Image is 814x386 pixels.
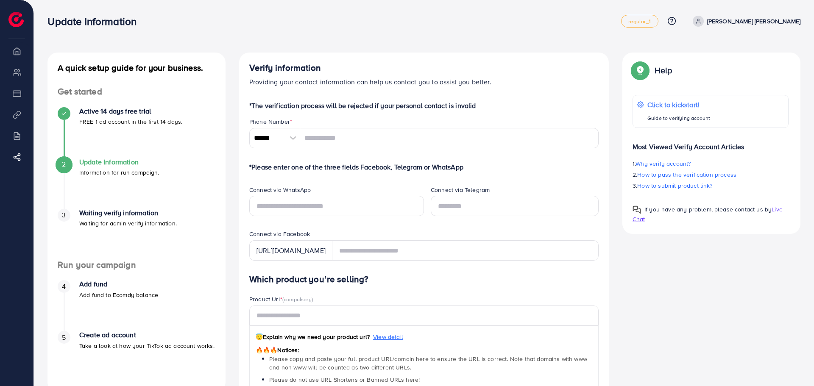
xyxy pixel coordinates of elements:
span: 😇 [256,333,263,341]
p: 1. [633,158,789,169]
span: 🔥🔥🔥 [256,346,277,354]
p: Waiting for admin verify information. [79,218,177,228]
h4: A quick setup guide for your business. [47,63,226,73]
label: Product Url [249,295,313,303]
p: Information for run campaign. [79,167,159,178]
h4: Add fund [79,280,158,288]
span: 2 [62,159,66,169]
h3: Update Information [47,15,143,28]
h4: Get started [47,86,226,97]
li: Active 14 days free trial [47,107,226,158]
h4: Create ad account [79,331,215,339]
label: Phone Number [249,117,292,126]
label: Connect via Facebook [249,230,310,238]
li: Add fund [47,280,226,331]
span: regular_1 [628,19,651,24]
img: logo [8,12,24,27]
p: *The verification process will be rejected if your personal contact is invalid [249,100,599,111]
img: Popup guide [633,63,648,78]
h4: Run your campaign [47,260,226,270]
p: Add fund to Ecomdy balance [79,290,158,300]
p: *Please enter one of the three fields Facebook, Telegram or WhatsApp [249,162,599,172]
p: Guide to verifying account [647,113,710,123]
img: Popup guide [633,205,641,214]
li: Update Information [47,158,226,209]
p: Take a look at how your TikTok ad account works. [79,341,215,351]
p: Most Viewed Verify Account Articles [633,135,789,152]
span: Please copy and paste your full product URL/domain here to ensure the URL is correct. Note that d... [269,355,587,372]
p: 2. [633,169,789,180]
span: 3 [62,210,66,220]
p: FREE 1 ad account in the first 14 days. [79,117,182,127]
span: If you have any problem, please contact us by [644,205,772,214]
li: Create ad account [47,331,226,382]
h4: Waiting verify information [79,209,177,217]
span: How to submit product link? [637,181,712,190]
label: Connect via Telegram [431,186,490,194]
h4: Which product you’re selling? [249,274,599,285]
li: Waiting verify information [47,209,226,260]
span: How to pass the verification process [637,170,736,179]
span: (compulsory) [282,295,313,303]
h4: Verify information [249,63,599,73]
p: [PERSON_NAME] [PERSON_NAME] [707,16,800,26]
span: 5 [62,333,66,342]
p: Help [655,65,672,75]
span: Please do not use URL Shortens or Banned URLs here! [269,375,420,384]
p: Providing your contact information can help us contact you to assist you better. [249,77,599,87]
p: 3. [633,181,789,191]
span: Explain why we need your product url? [256,333,370,341]
span: View detail [373,333,403,341]
span: 4 [62,282,66,292]
a: [PERSON_NAME] [PERSON_NAME] [689,16,800,27]
span: Notices: [256,346,299,354]
a: regular_1 [621,15,658,28]
p: Click to kickstart! [647,100,710,110]
h4: Active 14 days free trial [79,107,182,115]
span: Why verify account? [636,159,691,168]
h4: Update Information [79,158,159,166]
label: Connect via WhatsApp [249,186,311,194]
div: [URL][DOMAIN_NAME] [249,240,332,261]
